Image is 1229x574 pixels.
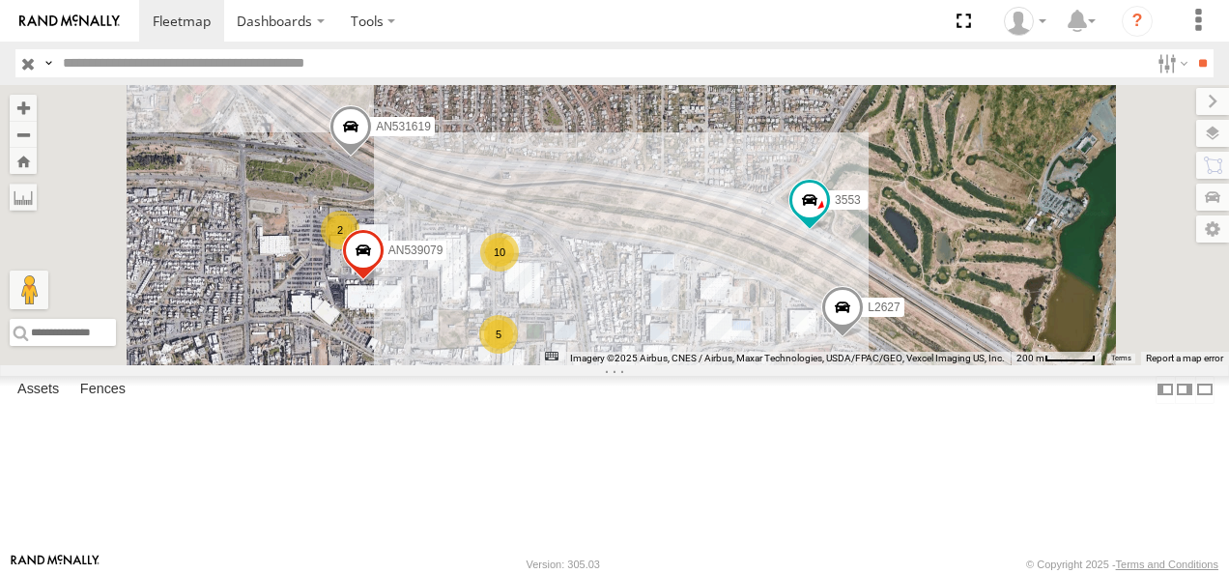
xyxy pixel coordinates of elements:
span: L2627 [868,301,900,315]
span: 200 m [1016,353,1044,363]
div: 10 [480,233,519,272]
label: Search Filter Options [1150,49,1191,77]
label: Search Query [41,49,56,77]
label: Map Settings [1196,215,1229,243]
label: Fences [71,376,135,403]
i: ? [1122,6,1153,37]
button: Keyboard shortcuts [545,352,558,360]
label: Dock Summary Table to the Right [1175,376,1194,404]
div: 5 [479,315,518,354]
a: Report a map error [1146,353,1223,363]
a: Terms [1111,355,1131,362]
label: Assets [8,376,69,403]
span: 3553 [835,194,861,208]
img: rand-logo.svg [19,14,120,28]
button: Map Scale: 200 m per 49 pixels [1011,352,1101,365]
a: Visit our Website [11,555,100,574]
label: Dock Summary Table to the Left [1156,376,1175,404]
span: AN539079 [388,244,443,257]
div: Omar Miranda [997,7,1053,36]
label: Measure [10,184,37,211]
div: 2 [321,211,359,249]
button: Zoom out [10,121,37,148]
button: Drag Pegman onto the map to open Street View [10,271,48,309]
button: Zoom in [10,95,37,121]
div: Version: 305.03 [527,559,600,570]
button: Zoom Home [10,148,37,174]
span: AN531619 [376,120,431,133]
label: Hide Summary Table [1195,376,1215,404]
div: © Copyright 2025 - [1026,559,1218,570]
a: Terms and Conditions [1116,559,1218,570]
span: Imagery ©2025 Airbus, CNES / Airbus, Maxar Technologies, USDA/FPAC/GEO, Vexcel Imaging US, Inc. [570,353,1005,363]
